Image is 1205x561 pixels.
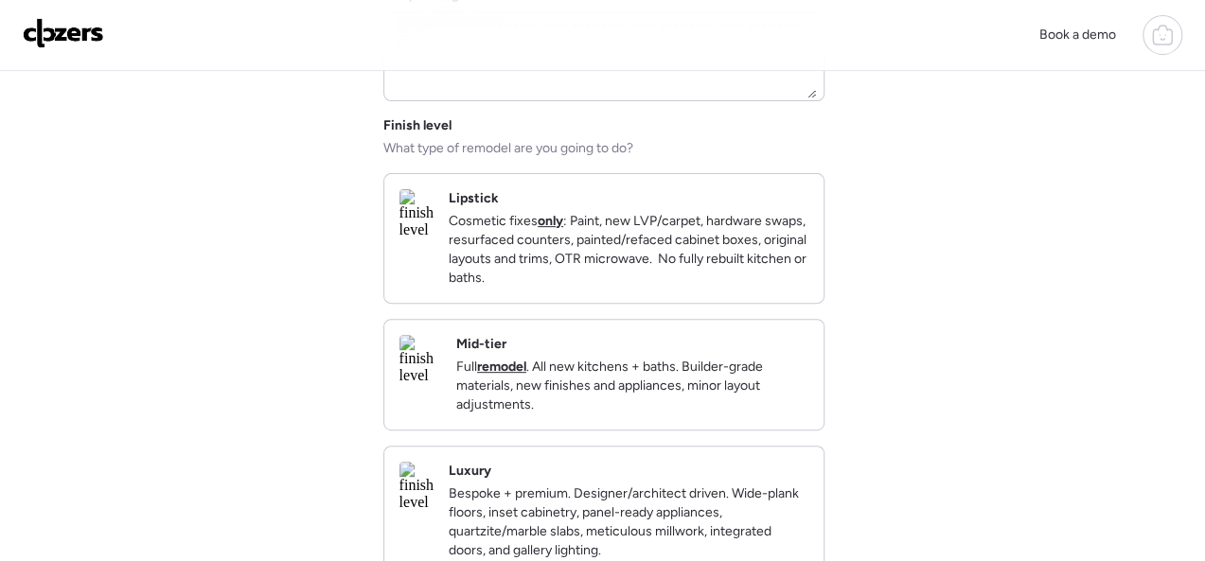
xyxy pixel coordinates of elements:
span: Finish level [383,116,452,135]
span: Book a demo [1039,26,1116,43]
h2: Lipstick [449,189,499,208]
h2: Luxury [449,462,491,481]
strong: only [538,213,563,229]
p: Full . All new kitchens + baths. Builder-grade materials, new finishes and appliances, minor layo... [456,358,808,414]
strong: remodel [477,359,526,375]
img: finish level [399,462,434,511]
img: finish level [399,335,441,384]
span: What type of remodel are you going to do? [383,139,633,158]
img: finish level [399,189,434,238]
p: Cosmetic fixes : Paint, new LVP/carpet, hardware swaps, resurfaced counters, painted/refaced cabi... [449,212,808,288]
img: Logo [23,18,104,48]
h2: Mid-tier [456,335,506,354]
p: Bespoke + premium. Designer/architect driven. Wide-plank floors, inset cabinetry, panel-ready app... [449,484,808,560]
